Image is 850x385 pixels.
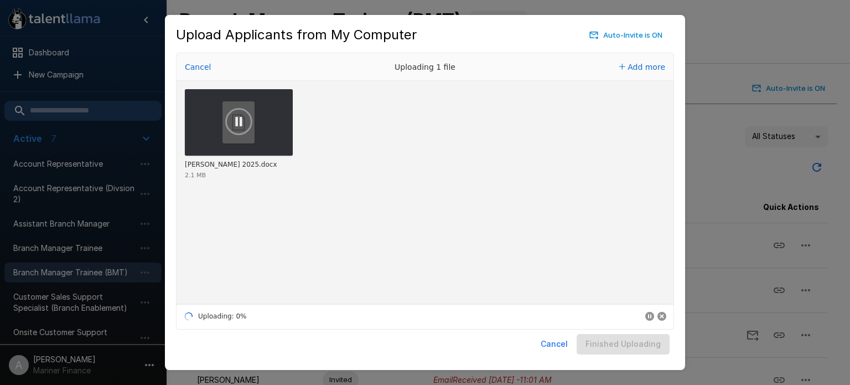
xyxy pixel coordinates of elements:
[342,53,508,81] div: Uploading 1 file
[182,59,214,75] button: Cancel
[615,59,670,75] button: Add more files
[645,312,654,321] button: Pause
[587,27,665,44] button: Auto-Invite is ON
[198,313,247,320] div: Uploading: 0%
[224,106,254,137] button: Pause upload
[176,53,674,330] div: Uppy Dashboard
[176,26,417,44] h5: Upload Applicants from My Computer
[628,63,665,71] span: Add more
[185,161,277,170] div: Cecilia 2025.docx
[185,172,206,178] div: 2.1 MB
[536,334,572,355] button: Cancel
[657,312,666,321] button: Cancel
[177,304,248,329] div: Uploading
